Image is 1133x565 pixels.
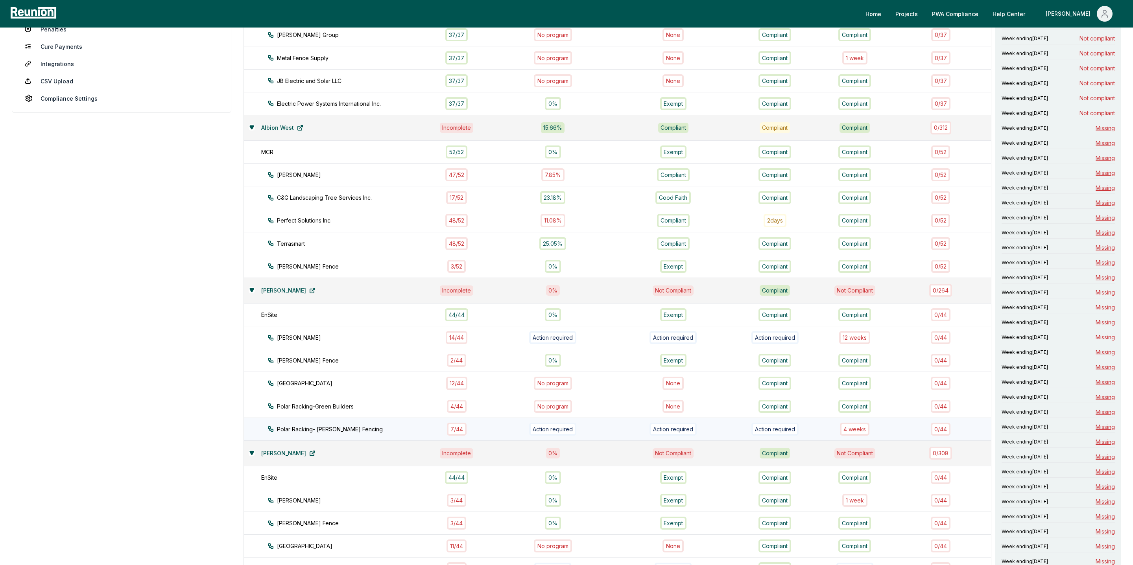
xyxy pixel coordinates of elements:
[1002,484,1048,490] span: Week ending [DATE]
[440,285,473,296] div: Incomplete
[1002,65,1048,72] span: Week ending [DATE]
[540,191,565,204] div: 23.18%
[660,354,686,367] div: Exempt
[889,6,924,22] a: Projects
[1002,125,1048,131] span: Week ending [DATE]
[758,377,791,390] div: Compliant
[931,331,950,344] div: 0 / 44
[931,308,950,321] div: 0 / 44
[838,28,871,41] div: Compliant
[760,448,790,458] div: Compliant
[1096,169,1115,177] span: Missing
[447,423,467,436] div: 7 / 44
[447,539,467,552] div: 11 / 44
[1096,199,1115,207] span: Missing
[653,285,694,296] div: Not Compliant
[255,445,322,461] a: [PERSON_NAME]
[838,97,871,110] div: Compliant
[1096,124,1115,132] span: Missing
[446,331,467,344] div: 14 / 44
[447,517,466,530] div: 3 / 44
[662,74,684,87] div: None
[1096,512,1115,521] span: Missing
[1002,230,1048,236] span: Week ending [DATE]
[1002,185,1048,191] span: Week ending [DATE]
[1002,469,1048,475] span: Week ending [DATE]
[447,260,466,273] div: 3 / 52
[1046,6,1094,22] div: [PERSON_NAME]
[838,74,871,87] div: Compliant
[931,191,950,204] div: 0 / 52
[1096,303,1115,311] span: Missing
[541,168,565,181] div: 7.85%
[1002,50,1048,57] span: Week ending [DATE]
[1096,438,1115,446] span: Missing
[859,6,888,22] a: Home
[445,51,468,64] div: 37 / 37
[986,6,1032,22] a: Help Center
[545,517,561,530] div: 0%
[926,6,985,22] a: PWA Compliance
[758,400,791,413] div: Compliant
[1079,49,1115,57] span: Not compliant
[660,471,686,484] div: Exempt
[534,74,572,87] div: No program
[931,517,950,530] div: 0 / 44
[758,471,791,484] div: Compliant
[655,191,691,204] div: Good Faith
[1096,467,1115,476] span: Missing
[931,400,950,413] div: 0 / 44
[1002,394,1048,400] span: Week ending [DATE]
[1096,527,1115,536] span: Missing
[1096,408,1115,416] span: Missing
[931,354,950,367] div: 0 / 44
[1096,154,1115,162] span: Missing
[760,285,790,296] div: Compliant
[1096,139,1115,147] span: Missing
[268,77,437,85] div: JB Electric and Solar LLC
[445,168,468,181] div: 47 / 52
[760,122,790,133] div: Compliant
[751,331,799,344] div: Action required
[657,237,690,250] div: Compliant
[1002,155,1048,161] span: Week ending [DATE]
[1002,95,1048,101] span: Week ending [DATE]
[1096,333,1115,341] span: Missing
[268,379,437,387] div: [GEOGRAPHIC_DATA]
[838,168,871,181] div: Compliant
[758,354,791,367] div: Compliant
[758,191,791,204] div: Compliant
[751,423,799,436] div: Action required
[445,28,468,41] div: 37 / 37
[255,283,322,298] a: [PERSON_NAME]
[1002,170,1048,176] span: Week ending [DATE]
[839,331,870,344] div: 12 week s
[447,400,467,413] div: 4 / 44
[545,354,561,367] div: 0%
[445,74,468,87] div: 37 / 37
[660,517,686,530] div: Exempt
[18,56,225,72] a: Integrations
[931,471,950,484] div: 0 / 44
[929,447,952,460] div: 0 / 308
[658,123,688,133] div: Compliant
[838,191,871,204] div: Compliant
[539,237,566,250] div: 25.05%
[1002,35,1048,42] span: Week ending [DATE]
[1002,274,1048,281] span: Week ending [DATE]
[440,448,473,458] div: Incomplete
[764,214,786,227] div: 2 day s
[1096,393,1115,401] span: Missing
[445,97,468,110] div: 37 / 37
[834,285,875,296] div: Not Compliant
[18,73,225,89] a: CSV Upload
[261,473,431,482] div: EnSite
[447,494,466,507] div: 3 / 44
[758,51,791,64] div: Compliant
[931,237,950,250] div: 0 / 52
[445,214,468,227] div: 48 / 52
[1002,259,1048,266] span: Week ending [DATE]
[1002,543,1048,550] span: Week ending [DATE]
[1002,439,1048,445] span: Week ending [DATE]
[931,51,950,64] div: 0 / 37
